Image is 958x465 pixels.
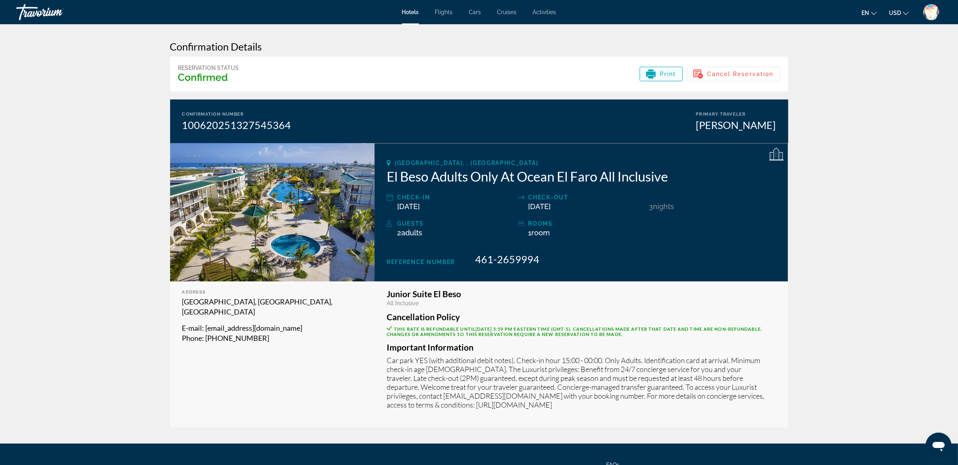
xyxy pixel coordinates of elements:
h3: Confirmed [178,71,239,83]
span: Print [660,71,676,77]
button: Print [640,67,683,81]
h3: Junior Suite El Beso [387,290,776,298]
span: USD [889,10,901,16]
a: Cars [469,9,481,15]
h3: Important Information [387,343,776,352]
p: [GEOGRAPHIC_DATA], [GEOGRAPHIC_DATA], [GEOGRAPHIC_DATA] [182,297,363,317]
h3: Cancellation Policy [387,313,776,321]
a: Hotels [402,9,419,15]
div: Check-in [397,192,514,202]
span: : [EMAIL_ADDRESS][DOMAIN_NAME] [202,323,303,332]
a: Cruises [497,9,517,15]
span: [DATE] [397,202,420,211]
div: [PERSON_NAME] [696,119,776,131]
span: 3 [649,202,653,211]
button: Change language [861,7,877,19]
span: This rate is refundable until . Cancellations made after that date and time are non-refundable. C... [387,326,762,337]
a: Flights [435,9,453,15]
div: Check-out [528,192,645,202]
span: All Inclusive [387,300,419,306]
span: Adults [401,228,422,237]
iframe: Button to launch messaging window [926,433,952,459]
button: Change currency [889,7,909,19]
button: User Menu [921,4,942,21]
a: Travorium [16,2,97,23]
span: [GEOGRAPHIC_DATA], , [GEOGRAPHIC_DATA] [395,160,539,166]
span: E-mail [182,323,202,332]
span: Room [532,228,550,237]
span: 1 [528,228,550,237]
span: [DATE] [528,202,551,211]
span: [DATE] 5:59 PM Eastern Time (GMT-5) [476,326,571,332]
div: Primary Traveler [696,112,776,117]
div: rooms [528,219,645,228]
h3: Confirmation Details [170,40,788,53]
span: en [861,10,869,16]
p: Car park YES (with additional debit notes). Check-in hour 15:00 - 00:00. Only Adults. Identificat... [387,356,776,409]
div: Guests [397,219,514,228]
div: Address [182,290,363,295]
span: 2 [397,228,422,237]
a: Cancel Reservation [687,68,780,77]
div: Confirmation Number [182,112,291,117]
span: Nights [653,202,674,211]
span: : [PHONE_NUMBER] [202,334,270,342]
span: 461-2659994 [475,253,539,265]
span: Reference Number [387,259,455,265]
div: Reservation Status [178,65,239,71]
span: Phone [182,334,202,342]
span: Cancel Reservation [707,71,774,77]
a: Activities [533,9,556,15]
h2: El Beso Adults Only At Ocean El Faro All Inclusive [387,168,776,184]
img: 9k= [923,4,939,20]
button: Cancel Reservation [687,67,780,81]
div: 100620251327545364 [182,119,291,131]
